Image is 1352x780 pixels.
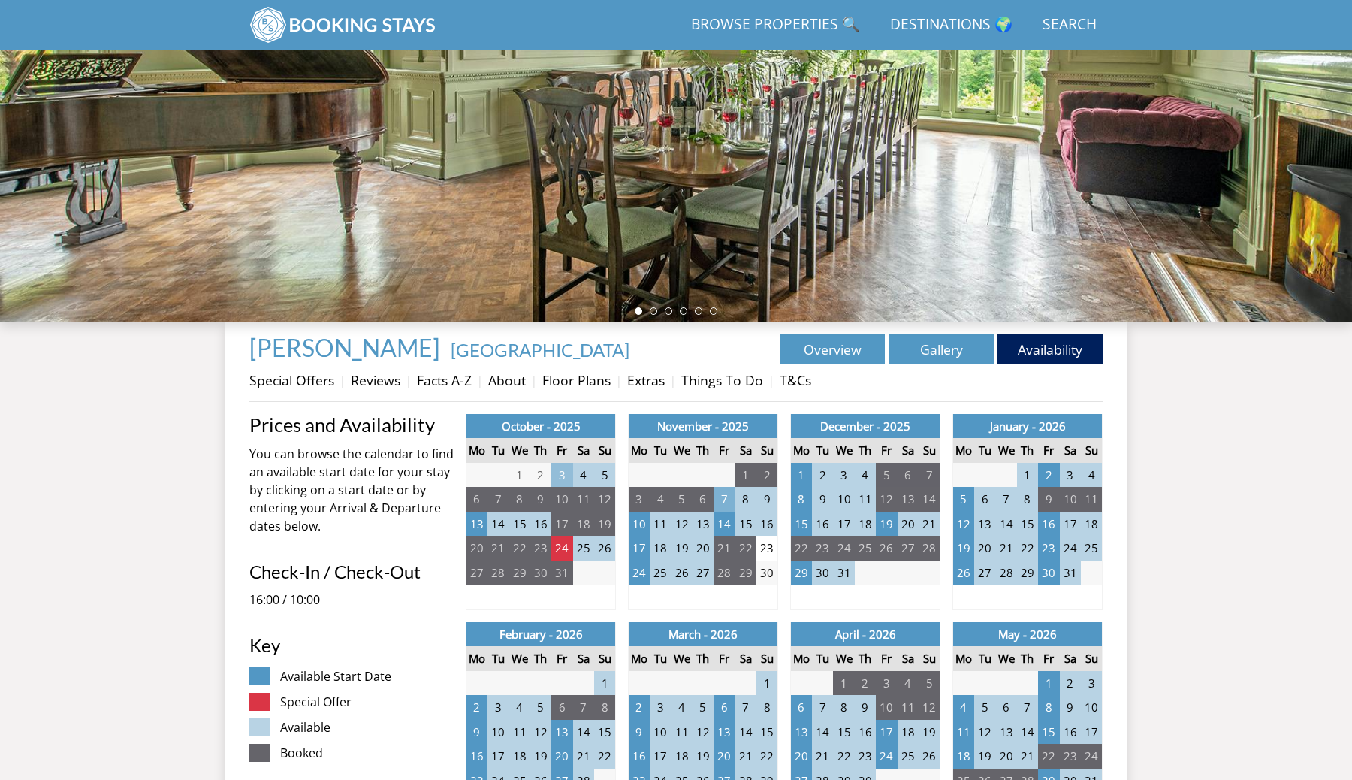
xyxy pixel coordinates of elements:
[974,487,995,512] td: 6
[629,512,650,537] td: 10
[1060,463,1081,488] td: 3
[898,695,919,720] td: 11
[919,438,940,463] th: Su
[551,512,572,537] td: 17
[855,744,876,769] td: 23
[650,512,671,537] td: 11
[487,695,509,720] td: 3
[812,695,833,720] td: 7
[833,536,854,561] td: 24
[756,646,777,671] th: Su
[487,536,509,561] td: 21
[629,438,650,463] th: Mo
[1060,671,1081,696] td: 2
[833,695,854,720] td: 8
[1038,463,1059,488] td: 2
[466,512,487,537] td: 13
[919,487,940,512] td: 14
[995,438,1016,463] th: We
[953,695,974,720] td: 4
[573,463,594,488] td: 4
[1060,512,1081,537] td: 17
[693,720,714,745] td: 12
[629,744,650,769] td: 16
[812,463,833,488] td: 2
[855,463,876,488] td: 4
[693,744,714,769] td: 19
[551,695,572,720] td: 6
[629,622,778,647] th: March - 2026
[919,671,940,696] td: 5
[919,646,940,671] th: Su
[791,487,812,512] td: 8
[671,720,692,745] td: 11
[466,561,487,585] td: 27
[551,487,572,512] td: 10
[791,720,812,745] td: 13
[487,561,509,585] td: 28
[249,371,334,389] a: Special Offers
[919,512,940,537] td: 21
[855,695,876,720] td: 9
[735,646,756,671] th: Sa
[466,487,487,512] td: 6
[629,414,778,439] th: November - 2025
[280,744,454,762] dd: Booked
[1017,438,1038,463] th: Th
[487,487,509,512] td: 7
[953,646,974,671] th: Mo
[898,487,919,512] td: 13
[530,536,551,561] td: 23
[530,720,551,745] td: 12
[876,671,897,696] td: 3
[594,487,615,512] td: 12
[509,720,530,745] td: 11
[551,561,572,585] td: 31
[1081,438,1102,463] th: Su
[995,487,1016,512] td: 7
[509,463,530,488] td: 1
[551,463,572,488] td: 3
[1081,720,1102,745] td: 17
[995,512,1016,537] td: 14
[629,487,650,512] td: 3
[833,720,854,745] td: 15
[280,693,454,711] dd: Special Offer
[1060,438,1081,463] th: Sa
[487,512,509,537] td: 14
[855,536,876,561] td: 25
[974,536,995,561] td: 20
[812,561,833,585] td: 30
[791,561,812,585] td: 29
[551,744,572,769] td: 20
[714,720,735,745] td: 13
[756,487,777,512] td: 9
[509,561,530,585] td: 29
[953,438,974,463] th: Mo
[735,438,756,463] th: Sa
[855,720,876,745] td: 16
[735,720,756,745] td: 14
[693,536,714,561] td: 20
[898,512,919,537] td: 20
[714,512,735,537] td: 14
[509,487,530,512] td: 8
[509,512,530,537] td: 15
[714,646,735,671] th: Fr
[573,536,594,561] td: 25
[249,333,440,362] span: [PERSON_NAME]
[735,536,756,561] td: 22
[671,536,692,561] td: 19
[974,646,995,671] th: Tu
[756,438,777,463] th: Su
[693,438,714,463] th: Th
[1017,512,1038,537] td: 15
[1081,536,1102,561] td: 25
[791,536,812,561] td: 22
[451,339,629,361] a: [GEOGRAPHIC_DATA]
[1038,720,1059,745] td: 15
[995,536,1016,561] td: 21
[530,744,551,769] td: 19
[466,622,616,647] th: February - 2026
[1017,695,1038,720] td: 7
